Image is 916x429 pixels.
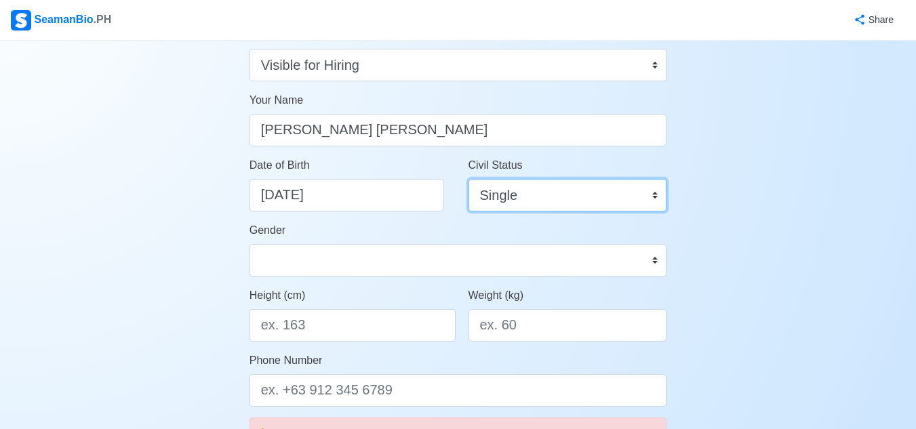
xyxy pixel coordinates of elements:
[250,289,306,301] span: Height (cm)
[11,10,111,30] div: SeamanBio
[469,289,524,301] span: Weight (kg)
[11,10,31,30] img: Logo
[469,309,667,342] input: ex. 60
[94,14,112,25] span: .PH
[250,222,285,239] label: Gender
[250,157,310,173] label: Date of Birth
[469,157,523,173] label: Civil Status
[840,7,905,33] button: Share
[250,94,303,106] span: Your Name
[250,374,667,407] input: ex. +63 912 345 6789
[250,309,456,342] input: ex. 163
[250,114,667,146] input: Type your name
[250,354,323,366] span: Phone Number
